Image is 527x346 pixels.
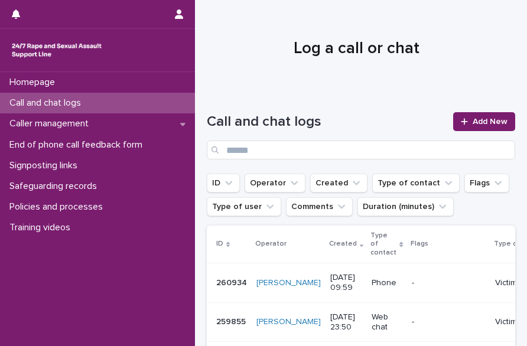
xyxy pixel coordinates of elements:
p: Call and chat logs [5,97,90,109]
p: [DATE] 23:50 [330,312,362,332]
p: Policies and processes [5,201,112,213]
img: rhQMoQhaT3yELyF149Cw [9,38,104,62]
p: [DATE] 09:59 [330,273,362,293]
p: Caller management [5,118,98,129]
button: Comments [286,197,353,216]
span: Add New [473,117,508,126]
p: 260934 [216,276,249,288]
p: ID [216,237,223,250]
p: Signposting links [5,160,87,171]
input: Search [207,141,515,159]
a: [PERSON_NAME] [256,278,321,288]
p: Operator [255,237,287,250]
p: 259855 [216,315,248,327]
button: Operator [245,174,305,192]
p: Flags [411,237,428,250]
p: Created [329,237,357,250]
p: - [412,278,486,288]
p: Phone [372,278,402,288]
button: Created [310,174,367,192]
h1: Log a call or chat [207,39,506,59]
a: [PERSON_NAME] [256,317,321,327]
button: Type of contact [372,174,460,192]
p: Training videos [5,222,80,233]
button: Type of user [207,197,281,216]
p: - [412,317,486,327]
p: Homepage [5,77,64,88]
a: Add New [453,112,515,131]
p: Safeguarding records [5,181,106,192]
p: Type of contact [370,229,396,259]
button: Duration (minutes) [357,197,454,216]
button: Flags [464,174,509,192]
button: ID [207,174,240,192]
h1: Call and chat logs [207,113,446,130]
p: Web chat [372,312,402,332]
p: End of phone call feedback form [5,139,152,151]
